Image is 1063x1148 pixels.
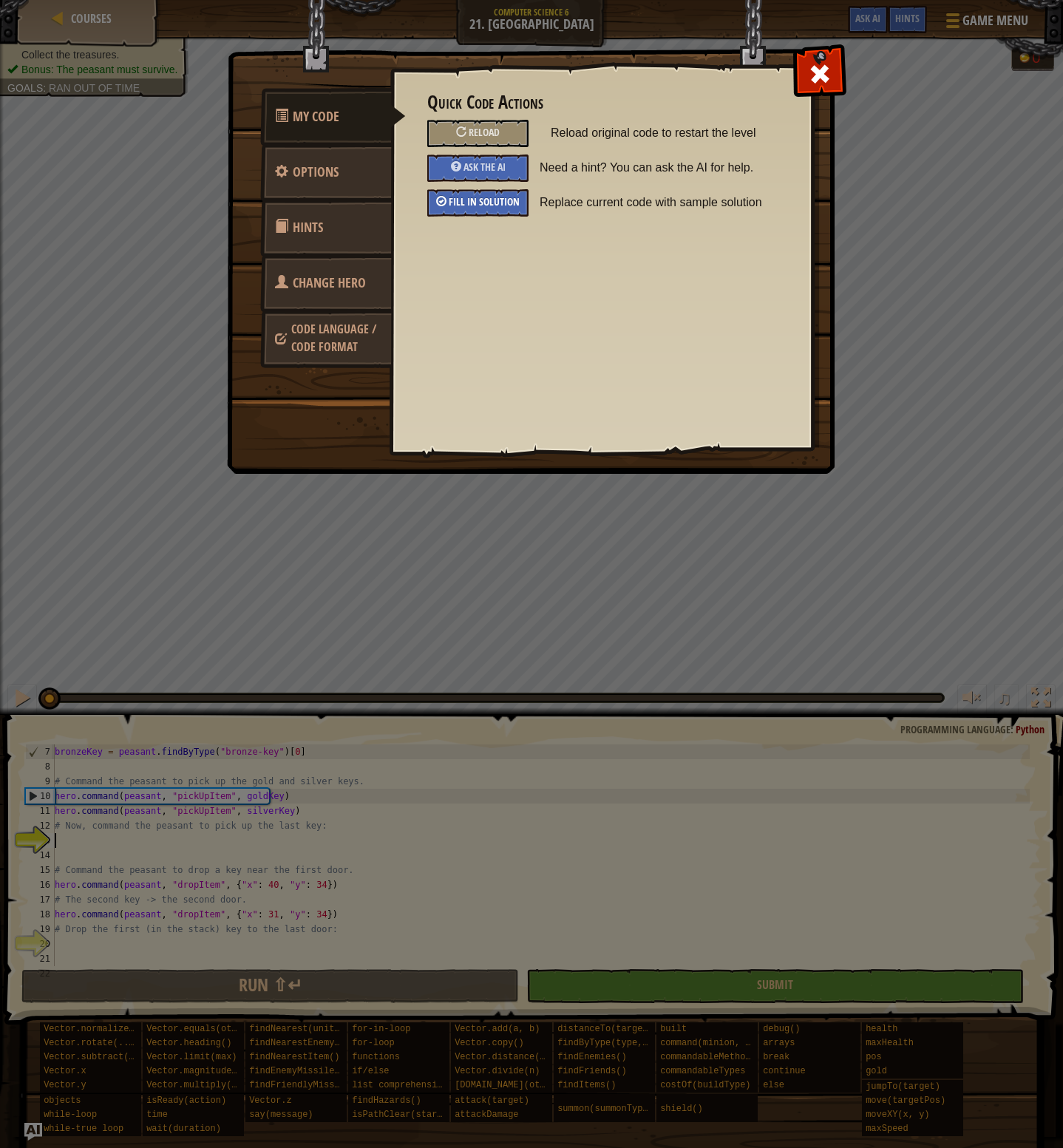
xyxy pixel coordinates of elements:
a: Options [260,143,392,201]
a: My Code [260,88,406,146]
span: Reload [469,125,500,139]
span: Need a hint? You can ask the AI for help. [540,154,787,181]
span: Choose hero, language [293,274,366,292]
span: Choose hero, language [291,321,376,355]
div: Ask the AI [427,154,529,182]
span: Fill in solution [449,194,520,208]
span: Ask the AI [463,160,506,174]
span: Reload original code to restart the level [551,120,775,146]
h3: Quick Code Actions [427,92,775,112]
div: Reload original code to restart the level [427,120,529,147]
span: Replace current code with sample solution [540,189,787,216]
span: Hints [293,218,323,237]
span: Quick Code Actions [293,107,339,126]
div: Fill in solution [427,189,529,217]
span: Configure settings [293,163,339,181]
